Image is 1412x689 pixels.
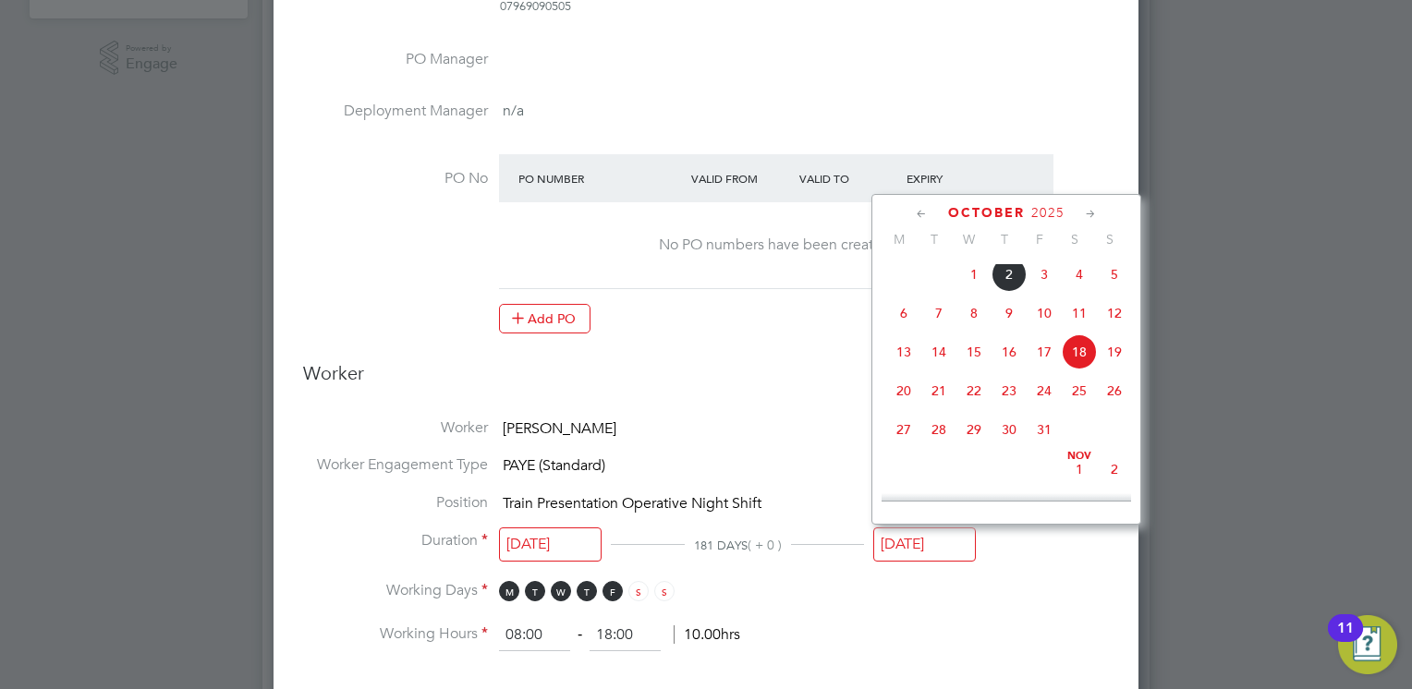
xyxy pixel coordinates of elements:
span: T [987,231,1022,248]
label: Duration [303,531,488,550]
span: W [952,231,987,248]
span: 8 [1062,490,1097,526]
span: 7 [921,296,956,331]
input: 08:00 [499,619,570,652]
span: 4 [1062,257,1097,292]
button: Open Resource Center, 11 new notifications [1338,615,1397,674]
span: 9 [1097,490,1132,526]
span: Train Presentation Operative Night Shift [503,494,761,513]
span: T [917,231,952,248]
span: ‐ [574,625,586,644]
span: 3 [886,490,921,526]
span: 26 [1097,373,1132,408]
label: Working Hours [303,624,488,644]
span: 19 [1097,334,1132,369]
div: PO Number [514,162,687,195]
span: 1 [956,257,992,292]
label: Position [303,493,488,513]
span: 20 [886,373,921,408]
input: Select one [499,527,602,562]
span: 15 [956,334,992,369]
span: S [1092,231,1127,248]
span: October [948,205,1025,221]
span: 5 [956,490,992,526]
span: Nov [1062,452,1097,461]
span: 28 [921,412,956,447]
span: 13 [886,334,921,369]
span: 30 [992,412,1027,447]
span: 23 [992,373,1027,408]
span: W [551,581,571,601]
input: Select one [873,527,976,562]
span: [PERSON_NAME] [503,419,616,438]
span: 9 [992,296,1027,331]
div: Expiry [902,162,1010,195]
label: Deployment Manager [303,102,488,121]
span: 16 [992,334,1027,369]
span: 29 [956,412,992,447]
span: 5 [1097,257,1132,292]
span: 6 [886,296,921,331]
span: 6 [992,490,1027,526]
span: 2 [992,257,1027,292]
span: 31 [1027,412,1062,447]
label: Worker Engagement Type [303,455,488,475]
span: S [628,581,649,601]
span: ( + 0 ) [748,537,782,553]
span: 1 [1062,452,1097,487]
span: S [1057,231,1092,248]
span: 25 [1062,373,1097,408]
span: 27 [886,412,921,447]
span: Oct [956,257,992,266]
span: T [525,581,545,601]
label: Working Days [303,581,488,600]
div: Valid From [687,162,795,195]
span: S [654,581,675,601]
span: 2025 [1031,205,1065,221]
h3: Worker [303,361,1109,400]
span: 181 DAYS [694,538,748,553]
span: T [577,581,597,601]
span: 4 [921,490,956,526]
span: F [1022,231,1057,248]
span: n/a [503,102,524,120]
span: M [882,231,917,248]
span: 24 [1027,373,1062,408]
span: 12 [1097,296,1132,331]
label: PO Manager [303,50,488,69]
span: F [603,581,623,601]
span: 17 [1027,334,1062,369]
span: 18 [1062,334,1097,369]
input: 17:00 [590,619,661,652]
div: 11 [1337,628,1354,652]
button: Add PO [499,304,590,333]
span: M [499,581,519,601]
span: 11 [1062,296,1097,331]
span: 10.00hrs [674,625,740,644]
label: Worker [303,418,488,438]
label: PO No [303,169,488,188]
span: 2 [1097,452,1132,487]
div: Valid To [795,162,903,195]
span: 8 [956,296,992,331]
span: 3 [1027,257,1062,292]
span: PAYE (Standard) [503,456,605,475]
span: 14 [921,334,956,369]
div: No PO numbers have been created. [517,236,1035,255]
span: 22 [956,373,992,408]
span: 21 [921,373,956,408]
span: 10 [1027,296,1062,331]
span: 7 [1027,490,1062,526]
